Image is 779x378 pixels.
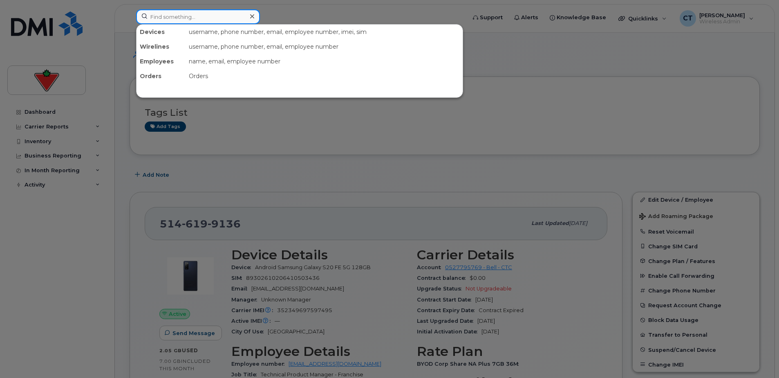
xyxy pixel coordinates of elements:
div: Orders [186,69,463,83]
div: Employees [137,54,186,69]
div: name, email, employee number [186,54,463,69]
div: Devices [137,25,186,39]
div: Orders [137,69,186,83]
div: username, phone number, email, employee number, imei, sim [186,25,463,39]
div: Wirelines [137,39,186,54]
div: username, phone number, email, employee number [186,39,463,54]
